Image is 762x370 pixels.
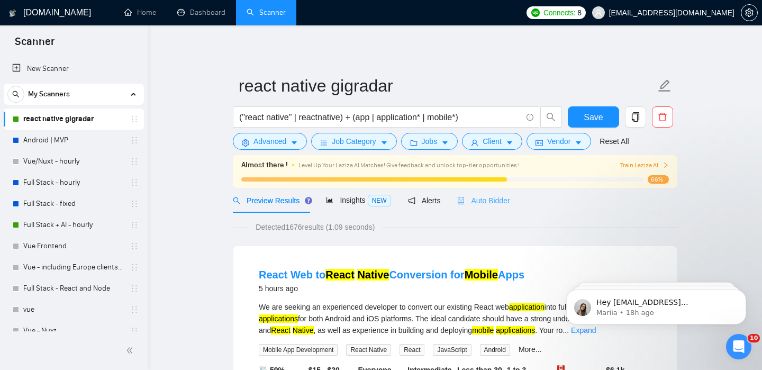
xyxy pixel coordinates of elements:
span: Client [483,136,502,147]
span: search [233,197,240,204]
mark: mobile [472,326,494,335]
button: settingAdvancedcaret-down [233,133,307,150]
a: react native gigradar [23,109,124,130]
span: Advanced [253,136,286,147]
span: Mobile App Development [259,344,338,356]
a: Vue Frontend [23,236,124,257]
iframe: Intercom notifications message [550,267,762,341]
span: edit [658,79,672,93]
span: holder [130,263,139,272]
span: user [471,139,478,147]
div: We are seeking an experienced developer to convert our existing React web into fully functional f... [259,301,651,336]
span: holder [130,136,139,145]
button: delete [652,106,673,128]
span: notification [408,197,415,204]
span: holder [130,115,139,123]
div: Tooltip anchor [304,196,313,205]
span: JavaScript [433,344,471,356]
mark: applications [496,326,535,335]
span: bars [320,139,328,147]
span: Vendor [547,136,570,147]
span: Scanner [6,34,63,56]
mark: React [271,326,291,335]
span: holder [130,305,139,314]
span: holder [130,157,139,166]
span: Auto Bidder [457,196,510,205]
a: Android | MVP [23,130,124,151]
span: Jobs [422,136,438,147]
div: 5 hours ago [259,282,524,295]
span: robot [457,197,465,204]
span: My Scanners [28,84,70,105]
a: Vue - Nuxt [23,320,124,341]
a: Full Stack - React and Node [23,278,124,299]
span: Detected 1676 results (1.09 seconds) [248,221,382,233]
span: Save [584,111,603,124]
span: holder [130,284,139,293]
span: Android [480,344,510,356]
input: Search Freelance Jobs... [239,111,522,124]
img: logo [9,5,16,22]
span: 10 [748,334,760,342]
mark: Native [357,269,389,281]
span: holder [130,178,139,187]
span: delete [652,112,673,122]
span: Insights [326,196,391,204]
span: setting [741,8,757,17]
button: barsJob Categorycaret-down [311,133,396,150]
span: caret-down [506,139,513,147]
span: user [595,9,602,16]
mark: application [509,303,545,311]
span: holder [130,200,139,208]
a: Full Stack - fixed [23,193,124,214]
span: Alerts [408,196,441,205]
span: caret-down [575,139,582,147]
span: Job Category [332,136,376,147]
a: New Scanner [12,58,135,79]
span: holder [130,242,139,250]
span: copy [625,112,646,122]
span: area-chart [326,196,333,204]
span: NEW [368,195,391,206]
span: React Native [346,344,391,356]
a: Reset All [600,136,629,147]
mark: Native [293,326,314,335]
span: search [541,112,561,122]
span: Almost there ! [241,159,288,171]
span: right [663,162,669,168]
span: double-left [126,345,137,356]
span: info-circle [527,114,533,121]
span: search [8,91,24,98]
a: dashboardDashboard [177,8,225,17]
span: holder [130,221,139,229]
li: New Scanner [4,58,144,79]
span: Preview Results [233,196,309,205]
a: Full Stack - hourly [23,172,124,193]
a: vue [23,299,124,320]
a: Vue/Nuxt - hourly [23,151,124,172]
a: setting [741,8,758,17]
button: folderJobscaret-down [401,133,458,150]
span: Level Up Your Laziza AI Matches! Give feedback and unlock top-tier opportunities ! [298,161,520,169]
mark: React [325,269,354,281]
a: Vue - including Europe clients | only search title [23,257,124,278]
span: setting [242,139,249,147]
span: caret-down [380,139,388,147]
a: More... [519,345,542,354]
span: React [400,344,424,356]
span: folder [410,139,418,147]
iframe: Intercom live chat [726,334,751,359]
button: userClientcaret-down [462,133,522,150]
button: search [7,86,24,103]
span: 8 [577,7,582,19]
span: caret-down [291,139,298,147]
mark: applications [259,314,298,323]
span: holder [130,327,139,335]
button: Train Laziza AI [620,160,669,170]
span: caret-down [441,139,449,147]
